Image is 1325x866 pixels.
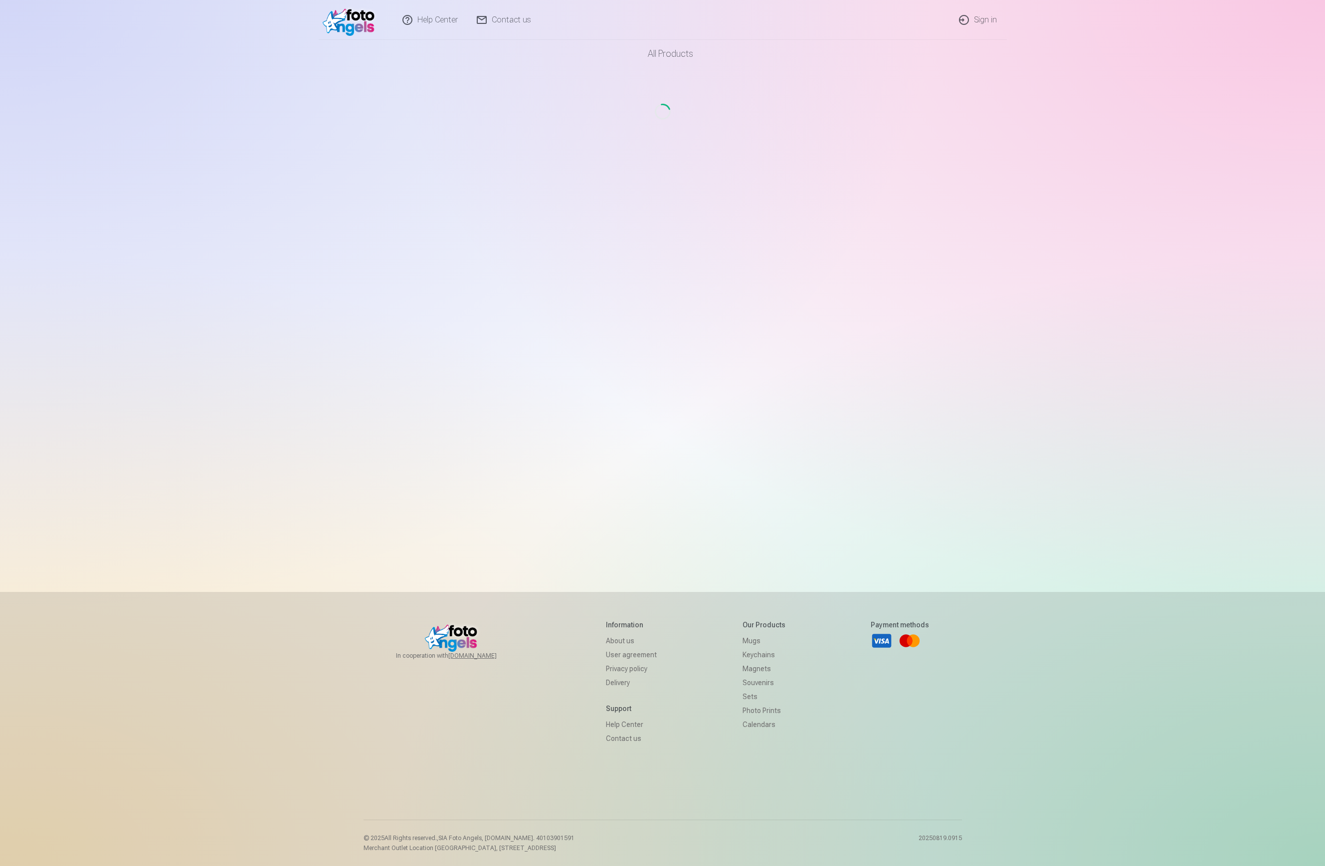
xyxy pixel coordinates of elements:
[396,652,521,660] span: In cooperation with
[620,40,705,68] a: All products
[743,704,785,718] a: Photo prints
[606,676,657,690] a: Delivery
[606,704,657,714] h5: Support
[871,620,929,630] h5: Payment methods
[606,634,657,648] a: About us
[743,690,785,704] a: Sets
[364,844,574,852] p: Merchant Outlet Location [GEOGRAPHIC_DATA], [STREET_ADDRESS]
[743,620,785,630] h5: Our products
[364,834,574,842] p: © 2025 All Rights reserved. ,
[606,662,657,676] a: Privacy policy
[871,630,893,652] a: Visa
[919,834,962,852] p: 20250819.0915
[606,731,657,745] a: Contact us
[438,835,574,842] span: SIA Foto Angels, [DOMAIN_NAME]. 40103901591
[743,662,785,676] a: Magnets
[743,648,785,662] a: Keychains
[606,718,657,731] a: Help Center
[743,634,785,648] a: Mugs
[743,718,785,731] a: Calendars
[323,4,380,36] img: /v1
[448,652,521,660] a: [DOMAIN_NAME]
[743,676,785,690] a: Souvenirs
[899,630,921,652] a: Mastercard
[606,620,657,630] h5: Information
[606,648,657,662] a: User agreement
